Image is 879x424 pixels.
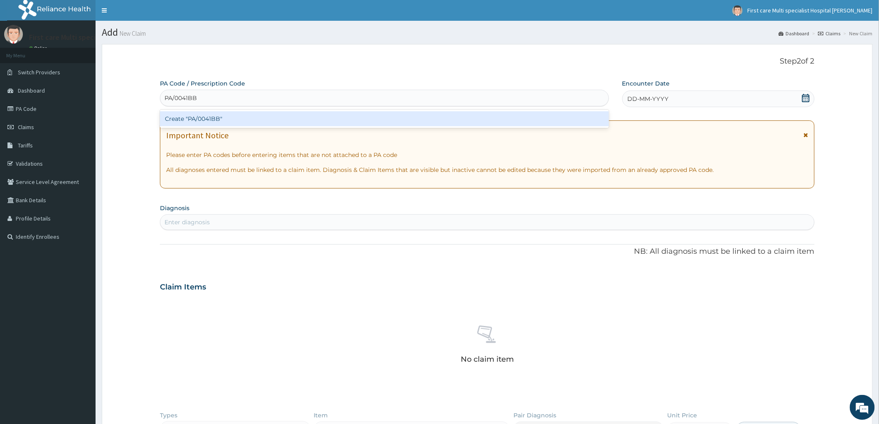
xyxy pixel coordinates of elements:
label: Diagnosis [160,204,189,212]
img: User Image [732,5,743,16]
h3: Claim Items [160,283,206,292]
label: Encounter Date [622,79,670,88]
span: Dashboard [18,87,45,94]
span: Tariffs [18,142,33,149]
img: User Image [4,25,23,44]
p: First care Multi specialist Hospital [PERSON_NAME] [29,34,195,41]
div: Create "PA/0041BB" [160,111,609,126]
a: Claims [818,30,841,37]
a: Dashboard [779,30,810,37]
a: Online [29,45,49,51]
p: No claim item [461,355,514,363]
div: Enter diagnosis [165,218,210,226]
span: DD-MM-YYYY [628,95,669,103]
p: Please enter PA codes before entering items that are not attached to a PA code [166,151,808,159]
span: Claims [18,123,34,131]
p: NB: All diagnosis must be linked to a claim item [160,246,815,257]
p: Step 2 of 2 [160,57,815,66]
h1: Add [102,27,873,38]
h1: Important Notice [166,131,228,140]
span: First care Multi specialist Hospital [PERSON_NAME] [748,7,873,14]
small: New Claim [118,30,146,37]
li: New Claim [842,30,873,37]
label: PA Code / Prescription Code [160,79,245,88]
p: All diagnoses entered must be linked to a claim item. Diagnosis & Claim Items that are visible bu... [166,166,808,174]
span: Switch Providers [18,69,60,76]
